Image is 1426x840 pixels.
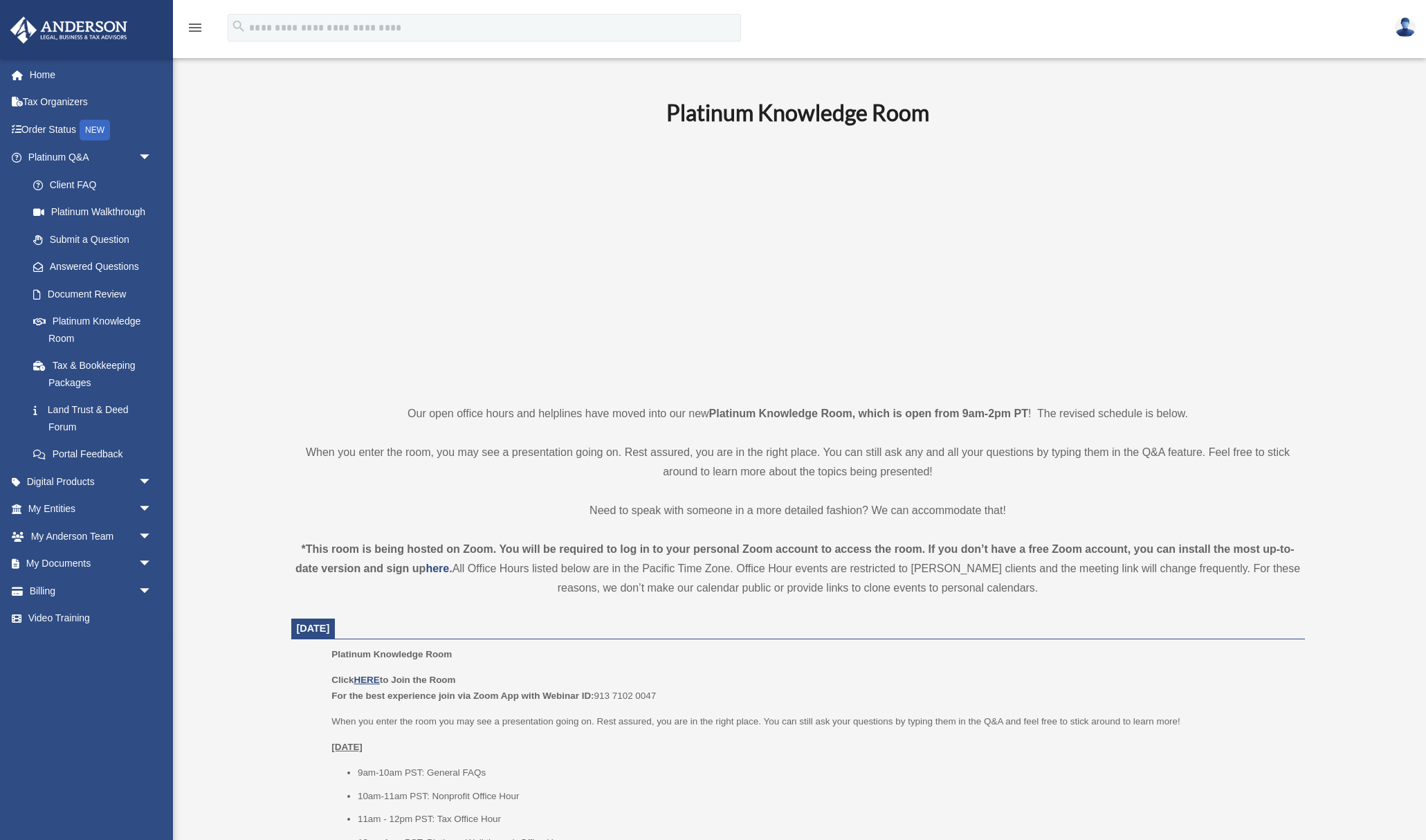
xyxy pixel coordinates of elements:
[291,443,1305,482] p: When you enter the room, you may see a presentation going on. Rest assured, you are in the right ...
[297,623,330,634] span: [DATE]
[187,24,203,36] a: menu
[19,441,173,468] a: Portal Feedback
[231,19,246,34] i: search
[426,563,449,574] a: here
[666,99,929,126] b: Platinum Knowledge Room
[19,199,173,226] a: Platinum Walkthrough
[138,550,166,578] span: arrow_drop_down
[449,563,452,574] strong: .
[138,577,166,605] span: arrow_drop_down
[19,253,173,281] a: Answered Questions
[19,396,173,441] a: Land Trust & Deed Forum
[331,713,1295,730] p: When you enter the room you may see a presentation going on. Rest assured, you are in the right p...
[80,120,110,140] div: NEW
[187,19,203,36] i: menu
[590,145,1005,378] iframe: 231110_Toby_KnowledgeRoom
[358,765,1295,781] li: 9am-10am PST: General FAQs
[10,144,173,172] a: Platinum Q&Aarrow_drop_down
[331,742,363,752] u: [DATE]
[10,605,173,632] a: Video Training
[138,144,166,172] span: arrow_drop_down
[10,89,173,116] a: Tax Organizers
[6,17,131,44] img: Anderson Advisors Platinum Portal
[331,675,455,685] b: Click to Join the Room
[331,691,594,701] b: For the best experience join via Zoom App with Webinar ID:
[295,543,1295,574] strong: *This room is being hosted on Zoom. You will be required to log in to your personal Zoom account ...
[291,404,1305,423] p: Our open office hours and helplines have moved into our new ! The revised schedule is below.
[19,352,173,396] a: Tax & Bookkeeping Packages
[138,522,166,551] span: arrow_drop_down
[291,501,1305,520] p: Need to speak with someone in a more detailed fashion? We can accommodate that!
[358,788,1295,805] li: 10am-11am PST: Nonprofit Office Hour
[331,672,1295,704] p: 913 7102 0047
[10,522,173,550] a: My Anderson Teamarrow_drop_down
[10,61,173,89] a: Home
[138,468,166,496] span: arrow_drop_down
[10,495,173,523] a: My Entitiesarrow_drop_down
[354,675,379,685] a: HERE
[19,308,166,352] a: Platinum Knowledge Room
[709,408,1028,419] strong: Platinum Knowledge Room, which is open from 9am-2pm PT
[10,116,173,144] a: Order StatusNEW
[10,577,173,605] a: Billingarrow_drop_down
[138,495,166,524] span: arrow_drop_down
[1395,17,1416,37] img: User Pic
[10,550,173,578] a: My Documentsarrow_drop_down
[358,811,1295,828] li: 11am - 12pm PST: Tax Office Hour
[331,649,452,659] span: Platinum Knowledge Room
[291,540,1305,598] div: All Office Hours listed below are in the Pacific Time Zone. Office Hour events are restricted to ...
[19,280,173,308] a: Document Review
[19,226,173,253] a: Submit a Question
[10,468,173,495] a: Digital Productsarrow_drop_down
[19,171,173,199] a: Client FAQ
